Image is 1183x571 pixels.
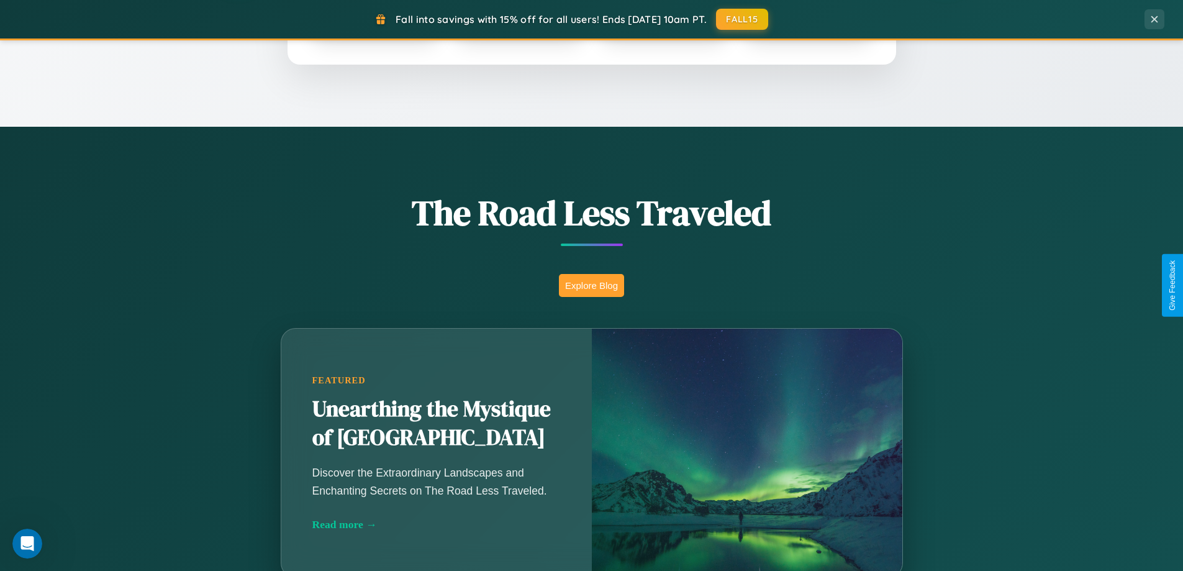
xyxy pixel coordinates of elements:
h1: The Road Less Traveled [219,189,964,237]
h2: Unearthing the Mystique of [GEOGRAPHIC_DATA] [312,395,561,452]
iframe: Intercom live chat [12,529,42,559]
button: FALL15 [716,9,768,30]
span: Fall into savings with 15% off for all users! Ends [DATE] 10am PT. [396,13,707,25]
button: Explore Blog [559,274,624,297]
p: Discover the Extraordinary Landscapes and Enchanting Secrets on The Road Less Traveled. [312,464,561,499]
div: Give Feedback [1168,260,1177,311]
div: Read more → [312,518,561,531]
div: Featured [312,375,561,386]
